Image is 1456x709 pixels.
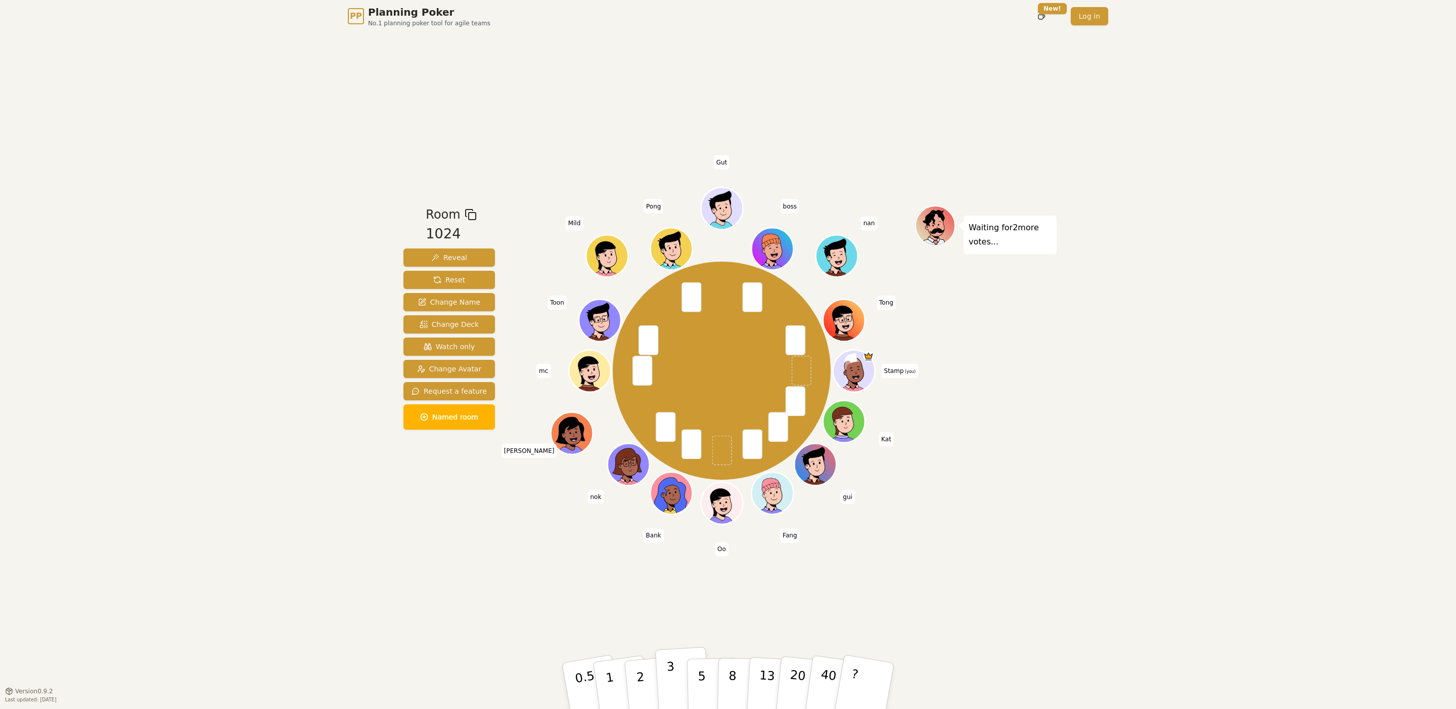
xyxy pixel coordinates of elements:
span: Change Deck [420,319,479,329]
span: Request a feature [412,386,487,396]
span: Click to change your name [566,216,583,230]
button: Change Deck [403,315,495,333]
span: Click to change your name [781,199,799,213]
button: Change Avatar [403,360,495,378]
span: Planning Poker [368,5,490,19]
button: Reset [403,271,495,289]
span: Click to change your name [548,296,567,310]
span: Reset [433,275,465,285]
span: Click to change your name [877,296,896,310]
button: Click to change your avatar [834,351,874,391]
button: New! [1032,7,1051,25]
span: Click to change your name [879,432,894,446]
span: Click to change your name [502,443,557,457]
span: Click to change your name [715,542,729,556]
span: Version 0.9.2 [15,687,53,695]
span: Click to change your name [714,155,730,169]
span: Click to change your name [780,528,799,543]
span: Room [426,205,460,224]
button: Watch only [403,338,495,356]
span: PP [350,10,361,22]
span: Watch only [424,342,475,352]
span: Click to change your name [644,528,664,543]
span: Last updated: [DATE] [5,697,57,702]
div: 1024 [426,224,476,244]
a: Log in [1071,7,1108,25]
button: Reveal [403,248,495,267]
span: Click to change your name [861,216,878,230]
span: (you) [904,369,916,374]
span: Click to change your name [536,364,551,378]
span: Change Avatar [417,364,482,374]
button: Named room [403,404,495,430]
p: Waiting for 2 more votes... [969,221,1052,249]
span: Click to change your name [840,490,855,504]
a: PPPlanning PokerNo.1 planning poker tool for agile teams [348,5,490,27]
span: Named room [420,412,478,422]
button: Change Name [403,293,495,311]
span: Click to change your name [587,490,604,504]
span: Click to change your name [644,199,663,213]
span: No.1 planning poker tool for agile teams [368,19,490,27]
span: Stamp is the host [863,351,874,362]
span: Reveal [431,253,467,263]
button: Version0.9.2 [5,687,53,695]
div: New! [1038,3,1067,14]
span: Change Name [418,297,480,307]
span: Click to change your name [882,364,918,378]
button: Request a feature [403,382,495,400]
